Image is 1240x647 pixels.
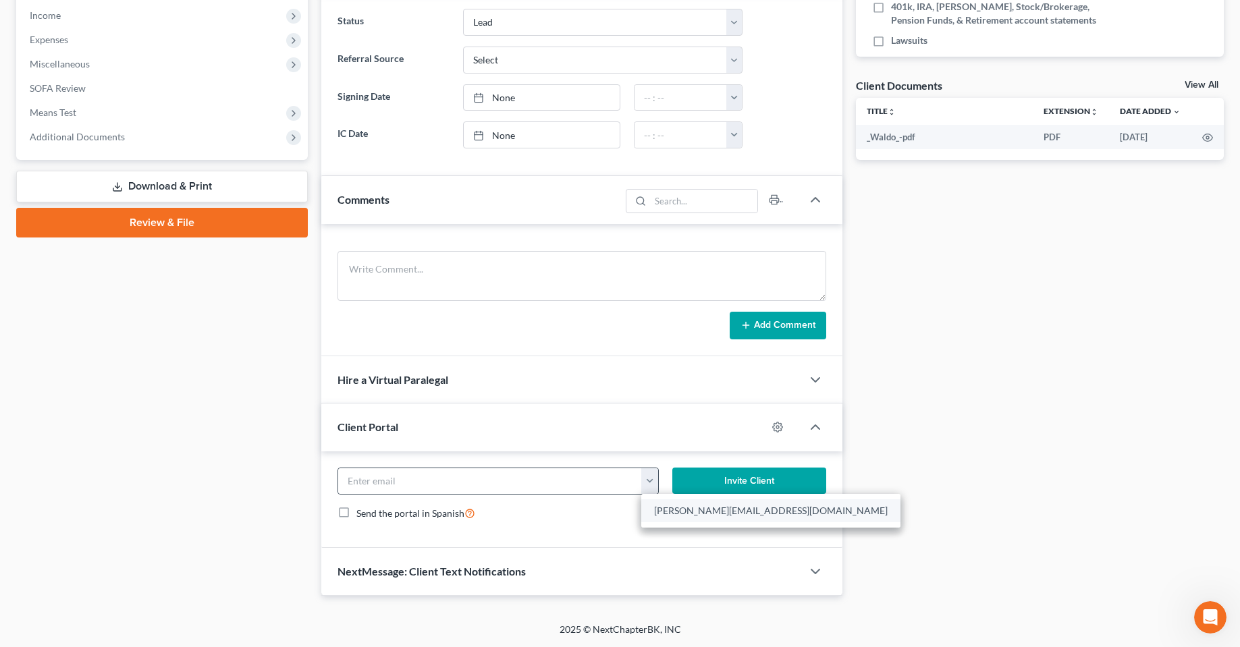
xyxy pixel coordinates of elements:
[64,442,75,453] button: Upload attachment
[22,115,50,128] div: Done!
[30,58,90,69] span: Miscellaneous
[11,272,259,290] div: [DATE]
[650,190,757,213] input: Search...
[11,13,259,67] div: Katie says…
[641,499,900,522] a: [PERSON_NAME][EMAIL_ADDRESS][DOMAIN_NAME]
[22,226,99,240] div: You're welcome!
[49,290,259,333] div: Hi there - we're still having a problem with this.
[38,7,60,29] img: Profile image for Katie
[236,623,1005,647] div: 2025 © NextChapterBK, INC
[356,507,464,519] span: Send the portal in Spanish
[464,122,620,148] a: None
[30,131,125,142] span: Additional Documents
[1120,106,1181,116] a: Date Added expand_more
[11,218,110,248] div: You're welcome![PERSON_NAME] • 18h ago
[11,178,259,219] div: Chas says…
[1185,80,1218,90] a: View All
[226,67,259,96] div: ok
[59,342,248,488] div: I had a client who was onboarded on the 9th. The welcome email did not go out to him. No problem ...
[107,178,259,208] div: Thank you [PERSON_NAME]
[49,334,259,496] div: I had a client who was onboarded on the 9th. The welcome email did not go out to him. No problem ...
[1044,106,1098,116] a: Extensionunfold_more
[30,9,61,21] span: Income
[331,84,456,111] label: Signing Date
[237,75,248,88] div: ok
[1109,125,1191,149] td: [DATE]
[11,67,259,107] div: Chas says…
[11,147,259,178] div: Chas says…
[856,78,942,92] div: Client Documents
[635,122,727,148] input: -- : --
[672,468,826,495] button: Invite Client
[30,34,68,45] span: Expenses
[205,147,259,177] div: Whew!
[464,85,620,111] a: None
[1194,601,1226,634] iframe: Intercom live chat
[232,437,253,458] button: Send a message…
[30,82,86,94] span: SOFA Review
[331,47,456,74] label: Referral Source
[117,186,248,200] div: Thank you [PERSON_NAME]
[43,442,53,453] button: Gif picker
[11,290,259,334] div: Chas says…
[891,34,927,47] span: Lawsuits
[86,442,97,453] button: Start recording
[16,208,308,237] a: Review & File
[338,468,642,494] input: Enter email
[11,107,61,136] div: Done!
[16,171,308,202] a: Download & Print
[338,565,526,578] span: NextMessage: Client Text Notifications
[331,121,456,148] label: IC Date
[867,106,896,116] a: Titleunfold_more
[65,7,153,17] h1: [PERSON_NAME]
[1090,108,1098,116] i: unfold_more
[11,334,259,497] div: Chas says…
[65,17,162,30] p: Active in the last 15m
[59,298,248,325] div: Hi there - we're still having a problem with this.
[22,250,133,258] div: [PERSON_NAME] • 18h ago
[338,373,448,386] span: Hire a Virtual Paralegal
[1033,125,1109,149] td: PDF
[730,312,826,340] button: Add Comment
[11,218,259,272] div: Katie says…
[11,107,259,147] div: Katie says…
[338,193,389,206] span: Comments
[211,5,237,31] button: Home
[635,85,727,111] input: -- : --
[30,107,76,118] span: Means Test
[237,5,261,30] div: Close
[19,76,308,101] a: SOFA Review
[888,108,896,116] i: unfold_more
[21,442,32,453] button: Emoji picker
[9,5,34,31] button: go back
[331,9,456,36] label: Status
[856,125,1033,149] td: _Waldo_-pdf
[1172,108,1181,116] i: expand_more
[216,155,248,169] div: Whew!
[11,414,259,437] textarea: Message…
[338,420,398,433] span: Client Portal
